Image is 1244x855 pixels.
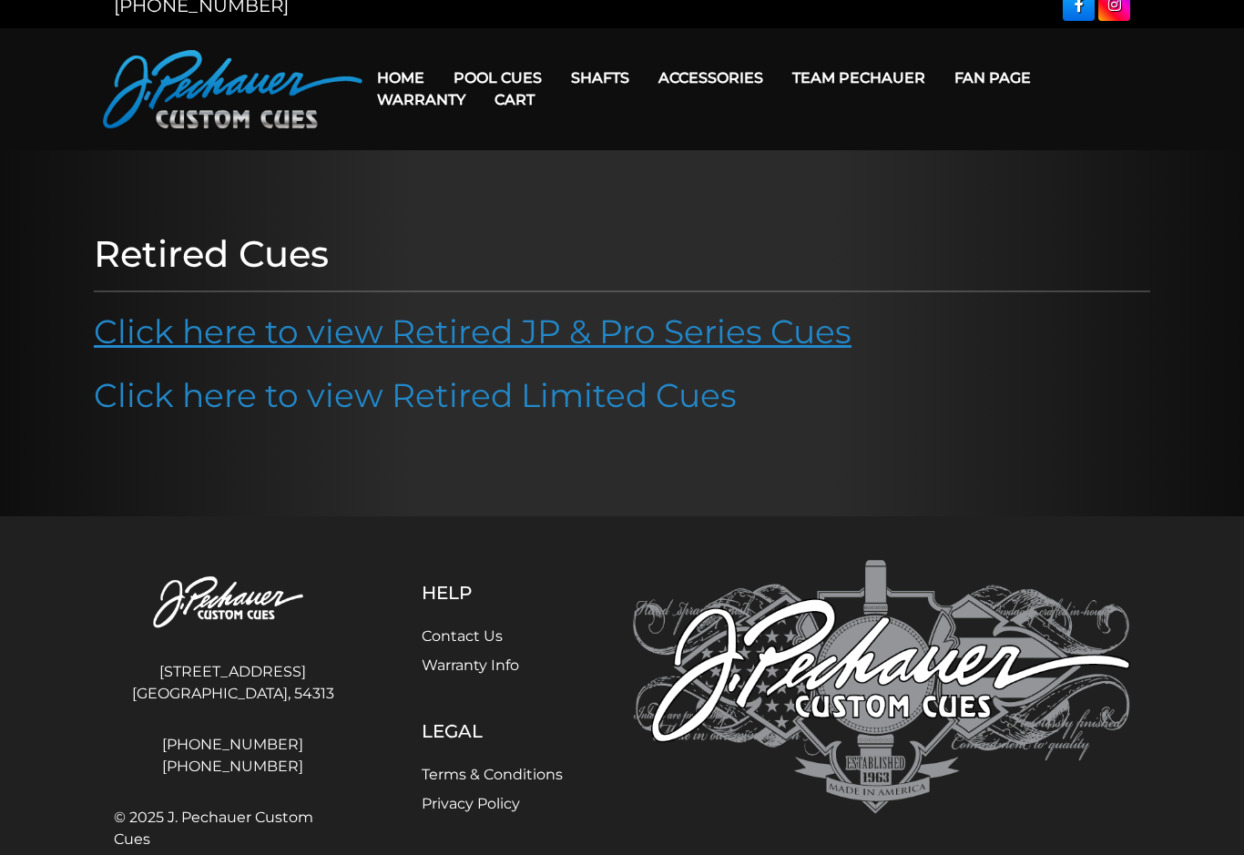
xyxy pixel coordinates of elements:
[422,582,563,604] h5: Help
[644,55,778,101] a: Accessories
[422,795,520,812] a: Privacy Policy
[114,756,352,778] a: [PHONE_NUMBER]
[778,55,940,101] a: Team Pechauer
[422,766,563,783] a: Terms & Conditions
[94,232,1150,276] h1: Retired Cues
[480,76,549,123] a: Cart
[422,720,563,742] h5: Legal
[103,50,362,128] img: Pechauer Custom Cues
[422,657,519,674] a: Warranty Info
[422,627,503,645] a: Contact Us
[114,734,352,756] a: [PHONE_NUMBER]
[114,560,352,646] img: Pechauer Custom Cues
[362,76,480,123] a: Warranty
[94,311,851,351] a: Click here to view Retired JP & Pro Series Cues
[633,560,1130,814] img: Pechauer Custom Cues
[439,55,556,101] a: Pool Cues
[940,55,1045,101] a: Fan Page
[362,55,439,101] a: Home
[556,55,644,101] a: Shafts
[94,375,737,415] a: Click here to view Retired Limited Cues
[114,654,352,712] address: [STREET_ADDRESS] [GEOGRAPHIC_DATA], 54313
